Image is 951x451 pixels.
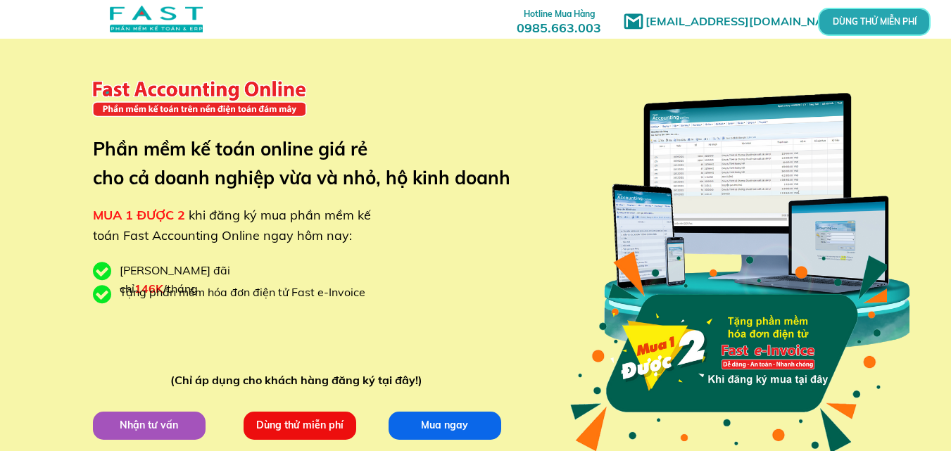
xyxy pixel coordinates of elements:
[857,18,892,26] p: DÙNG THỬ MIỄN PHÍ
[134,281,163,296] span: 146K
[93,134,531,193] h3: Phần mềm kế toán online giá rẻ cho cả doanh nghiệp vừa và nhỏ, hộ kinh doanh
[93,207,371,243] span: khi đăng ký mua phần mềm kế toán Fast Accounting Online ngay hôm nay:
[501,5,617,35] h3: 0985.663.003
[120,262,303,298] div: [PERSON_NAME] đãi chỉ /tháng
[92,411,205,439] p: Nhận tư vấn
[93,207,185,223] span: MUA 1 ĐƯỢC 2
[120,284,376,302] div: Tặng phần mềm hóa đơn điện tử Fast e-Invoice
[243,411,355,439] p: Dùng thử miễn phí
[388,411,500,439] p: Mua ngay
[645,13,853,31] h1: [EMAIL_ADDRESS][DOMAIN_NAME]
[170,371,429,390] div: (Chỉ áp dụng cho khách hàng đăng ký tại đây!)
[524,8,595,19] span: Hotline Mua Hàng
